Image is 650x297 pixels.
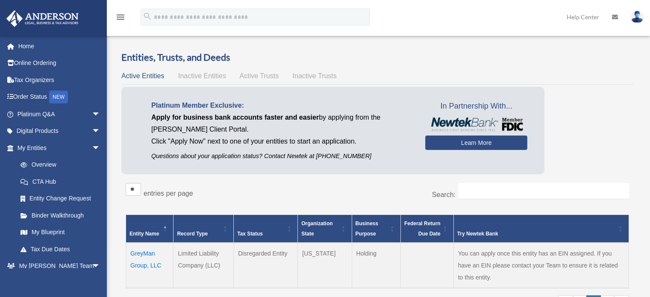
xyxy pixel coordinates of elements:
[174,243,234,288] td: Limited Liability Company (LLC)
[400,215,453,243] th: Federal Return Due Date: Activate to sort
[12,241,109,258] a: Tax Due Dates
[151,135,412,147] p: Click "Apply Now" next to one of your entities to start an application.
[12,156,105,173] a: Overview
[356,221,378,237] span: Business Purpose
[6,258,113,275] a: My [PERSON_NAME] Teamarrow_drop_down
[6,71,113,88] a: Tax Organizers
[301,221,332,237] span: Organization State
[631,11,644,23] img: User Pic
[12,173,109,190] a: CTA Hub
[298,243,352,288] td: [US_STATE]
[234,243,298,288] td: Disregarded Entity
[234,215,298,243] th: Tax Status: Activate to sort
[425,100,527,113] span: In Partnership With...
[92,139,109,157] span: arrow_drop_down
[237,231,263,237] span: Tax Status
[177,231,208,237] span: Record Type
[457,229,616,239] div: Try Newtek Bank
[4,10,81,27] img: Anderson Advisors Platinum Portal
[6,38,113,55] a: Home
[240,72,279,79] span: Active Trusts
[92,123,109,140] span: arrow_drop_down
[121,51,633,64] h3: Entities, Trusts, and Deeds
[92,106,109,123] span: arrow_drop_down
[92,258,109,275] span: arrow_drop_down
[129,231,159,237] span: Entity Name
[6,123,113,140] a: Digital Productsarrow_drop_down
[174,215,234,243] th: Record Type: Activate to sort
[115,15,126,22] a: menu
[151,114,319,121] span: Apply for business bank accounts faster and easier
[144,190,193,197] label: entries per page
[115,12,126,22] i: menu
[151,112,412,135] p: by applying from the [PERSON_NAME] Client Portal.
[352,243,400,288] td: Holding
[432,191,456,198] label: Search:
[6,88,113,106] a: Order StatusNEW
[49,91,68,103] div: NEW
[126,215,174,243] th: Entity Name: Activate to invert sorting
[143,12,152,21] i: search
[429,118,523,131] img: NewtekBankLogoSM.png
[121,72,164,79] span: Active Entities
[12,190,109,207] a: Entity Change Request
[178,72,226,79] span: Inactive Entities
[151,100,412,112] p: Platinum Member Exclusive:
[453,243,629,288] td: You can apply once this entity has an EIN assigned. If you have an EIN please contact your Team t...
[12,207,109,224] a: Binder Walkthrough
[6,55,113,72] a: Online Ordering
[6,106,113,123] a: Platinum Q&Aarrow_drop_down
[6,139,109,156] a: My Entitiesarrow_drop_down
[12,224,109,241] a: My Blueprint
[404,221,441,237] span: Federal Return Due Date
[126,243,174,288] td: GreyMan Group, LLC
[425,135,527,150] a: Learn More
[151,151,412,162] p: Questions about your application status? Contact Newtek at [PHONE_NUMBER]
[298,215,352,243] th: Organization State: Activate to sort
[352,215,400,243] th: Business Purpose: Activate to sort
[293,72,337,79] span: Inactive Trusts
[453,215,629,243] th: Try Newtek Bank : Activate to sort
